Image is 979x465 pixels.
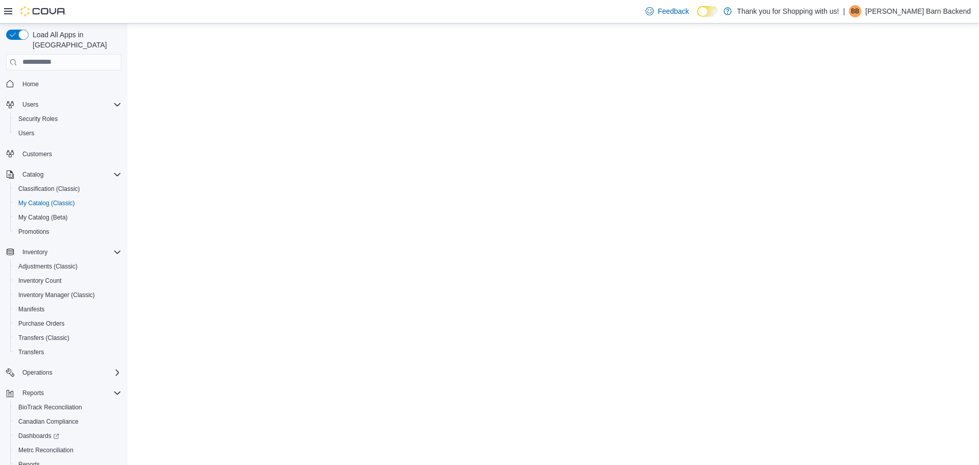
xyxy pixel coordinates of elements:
a: My Catalog (Beta) [14,211,72,224]
button: Transfers [10,345,125,359]
button: My Catalog (Beta) [10,210,125,225]
button: Operations [2,365,125,380]
p: Thank you for Shopping with us! [737,5,839,17]
a: Classification (Classic) [14,183,84,195]
button: Classification (Classic) [10,182,125,196]
span: Customers [18,148,121,160]
button: Reports [2,386,125,400]
a: Purchase Orders [14,317,69,330]
a: Home [18,78,43,90]
span: Dashboards [18,432,59,440]
span: Inventory [22,248,47,256]
input: Dark Mode [697,6,718,17]
button: Adjustments (Classic) [10,259,125,274]
a: Adjustments (Classic) [14,260,82,273]
span: Classification (Classic) [18,185,80,193]
span: My Catalog (Classic) [14,197,121,209]
span: Canadian Compliance [14,415,121,428]
span: Adjustments (Classic) [18,262,78,271]
a: Manifests [14,303,48,315]
span: Load All Apps in [GEOGRAPHIC_DATA] [29,30,121,50]
span: Reports [18,387,121,399]
span: Transfers [18,348,44,356]
span: Feedback [658,6,689,16]
span: Inventory [18,246,121,258]
button: Catalog [2,167,125,182]
p: [PERSON_NAME] Barn Backend [865,5,971,17]
button: Catalog [18,168,47,181]
span: Manifests [14,303,121,315]
a: Customers [18,148,56,160]
span: Metrc Reconciliation [14,444,121,456]
span: Catalog [22,170,43,179]
a: Dashboards [10,429,125,443]
button: Reports [18,387,48,399]
span: Operations [22,369,53,377]
button: BioTrack Reconciliation [10,400,125,414]
span: Users [18,129,34,137]
span: Security Roles [14,113,121,125]
span: Transfers [14,346,121,358]
a: Feedback [641,1,693,21]
a: My Catalog (Classic) [14,197,79,209]
span: Inventory Manager (Classic) [14,289,121,301]
span: Home [22,80,39,88]
div: Budd Barn Backend [849,5,861,17]
button: Inventory [18,246,51,258]
span: My Catalog (Classic) [18,199,75,207]
a: Dashboards [14,430,63,442]
span: Inventory Manager (Classic) [18,291,95,299]
a: Transfers [14,346,48,358]
button: Users [10,126,125,140]
span: Transfers (Classic) [18,334,69,342]
button: Inventory Manager (Classic) [10,288,125,302]
span: Catalog [18,168,121,181]
button: Canadian Compliance [10,414,125,429]
a: Inventory Manager (Classic) [14,289,99,301]
span: Promotions [14,226,121,238]
span: My Catalog (Beta) [18,213,68,222]
button: Users [18,99,42,111]
span: Users [18,99,121,111]
span: Users [22,101,38,109]
a: Metrc Reconciliation [14,444,78,456]
button: Promotions [10,225,125,239]
a: Transfers (Classic) [14,332,73,344]
a: BioTrack Reconciliation [14,401,86,413]
span: Reports [22,389,44,397]
span: BioTrack Reconciliation [14,401,121,413]
a: Inventory Count [14,275,66,287]
span: Inventory Count [18,277,62,285]
span: Purchase Orders [14,317,121,330]
span: Operations [18,366,121,379]
button: Inventory Count [10,274,125,288]
button: Operations [18,366,57,379]
span: Promotions [18,228,49,236]
button: Metrc Reconciliation [10,443,125,457]
a: Security Roles [14,113,62,125]
span: Transfers (Classic) [14,332,121,344]
span: Metrc Reconciliation [18,446,73,454]
button: Transfers (Classic) [10,331,125,345]
button: Inventory [2,245,125,259]
span: Customers [22,150,52,158]
span: Users [14,127,121,139]
button: Purchase Orders [10,316,125,331]
span: My Catalog (Beta) [14,211,121,224]
button: Home [2,77,125,91]
span: Inventory Count [14,275,121,287]
button: My Catalog (Classic) [10,196,125,210]
p: | [843,5,845,17]
span: Adjustments (Classic) [14,260,121,273]
a: Canadian Compliance [14,415,83,428]
span: Canadian Compliance [18,418,79,426]
span: Classification (Classic) [14,183,121,195]
span: Manifests [18,305,44,313]
button: Security Roles [10,112,125,126]
button: Manifests [10,302,125,316]
button: Users [2,97,125,112]
span: Security Roles [18,115,58,123]
a: Promotions [14,226,54,238]
a: Users [14,127,38,139]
